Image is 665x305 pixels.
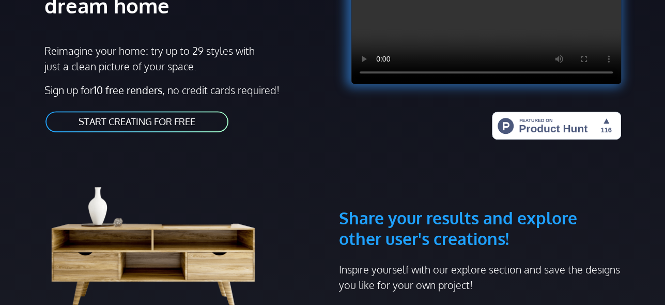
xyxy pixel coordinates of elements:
[94,83,162,97] strong: 10 free renders
[339,262,621,293] p: Inspire yourself with our explore section and save the designs you like for your own project!
[492,112,621,140] img: HomeStyler AI - Interior Design Made Easy: One Click to Your Dream Home | Product Hunt
[44,82,327,98] p: Sign up for , no credit cards required!
[44,110,229,133] a: START CREATING FOR FREE
[339,158,621,249] h3: Share your results and explore other user's creations!
[44,43,256,74] p: Reimagine your home: try up to 29 styles with just a clean picture of your space.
